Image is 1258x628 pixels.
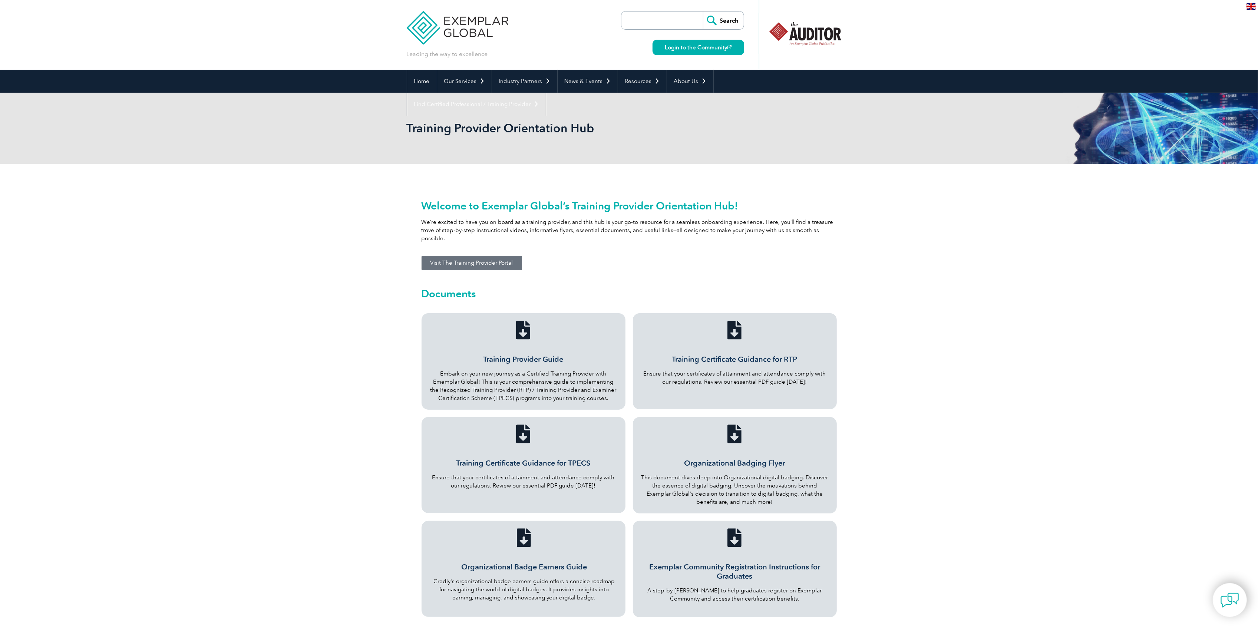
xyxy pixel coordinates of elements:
p: Embark on your new journey as a Certified Training Provider with Ememplar Global! This is your co... [429,370,618,402]
img: contact-chat.png [1221,591,1239,609]
a: Industry Partners [492,70,557,93]
a: Our Services [437,70,492,93]
a: Training Certificate Guidance for RTP [726,321,744,339]
h2: Documents [422,288,837,300]
p: Ensure that your certificates of attainment and attendance comply with our regulations. Review ou... [640,370,829,386]
a: Resources [618,70,667,93]
p: This document dives deep into Organizational digital badging. Discover the essence of digital bad... [640,473,829,506]
a: Exemplar Community Registration Instructions for Graduates [649,562,820,581]
a: Organizational Badge Earners Guide [515,528,534,547]
a: Organizational Badging Flyer [684,459,785,467]
a: Training Provider Guide [483,355,564,364]
input: Search [703,11,744,29]
p: Credly's organizational badge earners guide offers a concise roadmap for navigating the world of ... [430,577,618,602]
a: Login to the Community [653,40,744,55]
h2: Welcome to Exemplar Global’s Training Provider Orientation Hub! [422,200,837,212]
p: Ensure that your certificates of attainment and attendance comply with our regulations. Review ou... [429,473,618,490]
a: Organizational Badging Flyer [726,424,744,443]
a: Training Certificate Guidance for RTP [672,355,798,364]
a: Visit The Training Provider Portal [422,256,522,270]
a: About Us [667,70,713,93]
a: Home [407,70,437,93]
a: News & Events [558,70,618,93]
a: Training Certificate Guidance for TPECS [514,424,533,443]
a: Exemplar Community Registration Instructions for Graduates [726,528,744,547]
p: A step-by-[PERSON_NAME] to help graduates register on Exemplar Community and access their certifi... [640,586,829,603]
a: Training Certificate Guidance for TPECS [456,459,591,467]
a: Training Provider Guide [514,321,533,339]
h2: Training Provider Orientation Hub [407,122,718,134]
img: open_square.png [727,45,732,49]
span: Visit The Training Provider Portal [430,260,513,266]
a: Organizational Badge Earners Guide [461,562,587,571]
p: Leading the way to excellence [407,50,488,58]
img: en [1247,3,1256,10]
p: We’re excited to have you on board as a training provider, and this hub is your go-to resource fo... [422,218,837,242]
a: Find Certified Professional / Training Provider [407,93,546,116]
